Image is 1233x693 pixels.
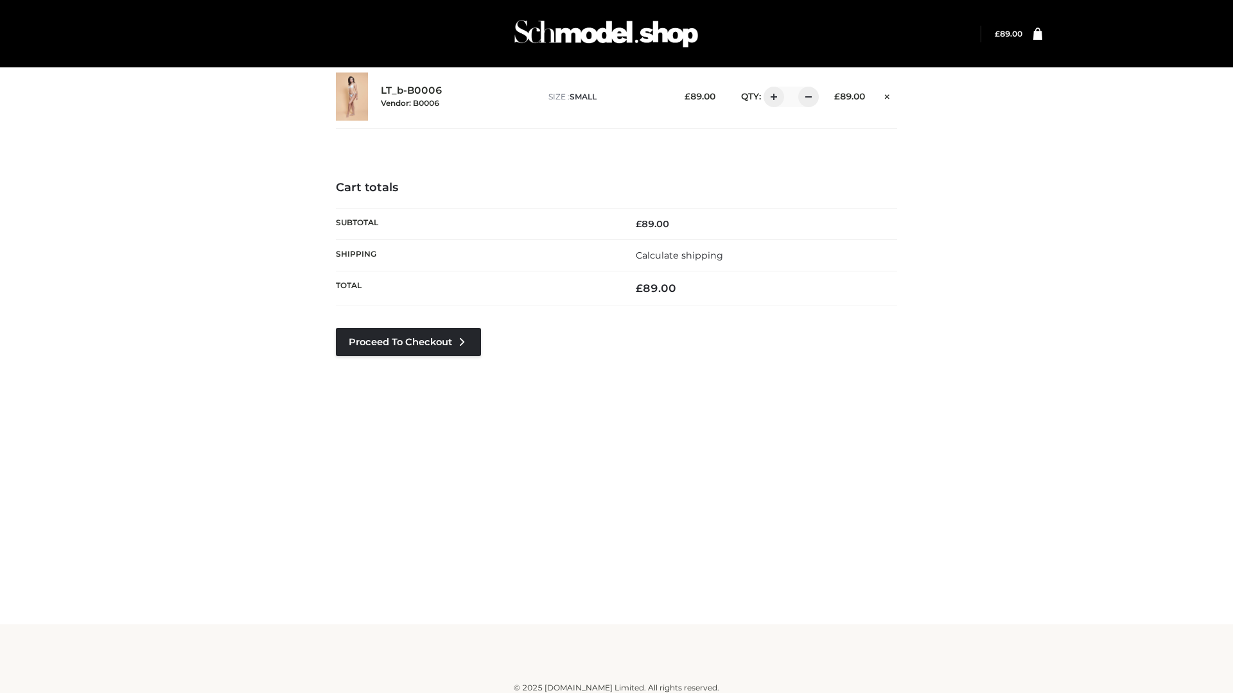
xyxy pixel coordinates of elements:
a: LT_b-B0006 [381,85,442,97]
span: £ [636,282,643,295]
span: £ [834,91,840,101]
h4: Cart totals [336,181,897,195]
img: Schmodel Admin 964 [510,8,703,59]
a: Proceed to Checkout [336,328,481,356]
p: size : [548,91,665,103]
div: QTY: [728,87,814,107]
small: Vendor: B0006 [381,98,439,108]
bdi: 89.00 [685,91,715,101]
a: £89.00 [995,29,1022,38]
th: Shipping [336,239,616,271]
img: LT_b-B0006 - SMALL [336,73,368,121]
span: £ [636,218,642,230]
a: Remove this item [878,87,897,103]
span: £ [685,91,690,101]
bdi: 89.00 [834,91,865,101]
th: Subtotal [336,208,616,239]
bdi: 89.00 [636,282,676,295]
a: Calculate shipping [636,250,723,261]
bdi: 89.00 [636,218,669,230]
span: £ [995,29,1000,38]
span: SMALL [570,92,597,101]
th: Total [336,271,616,305]
bdi: 89.00 [995,29,1022,38]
